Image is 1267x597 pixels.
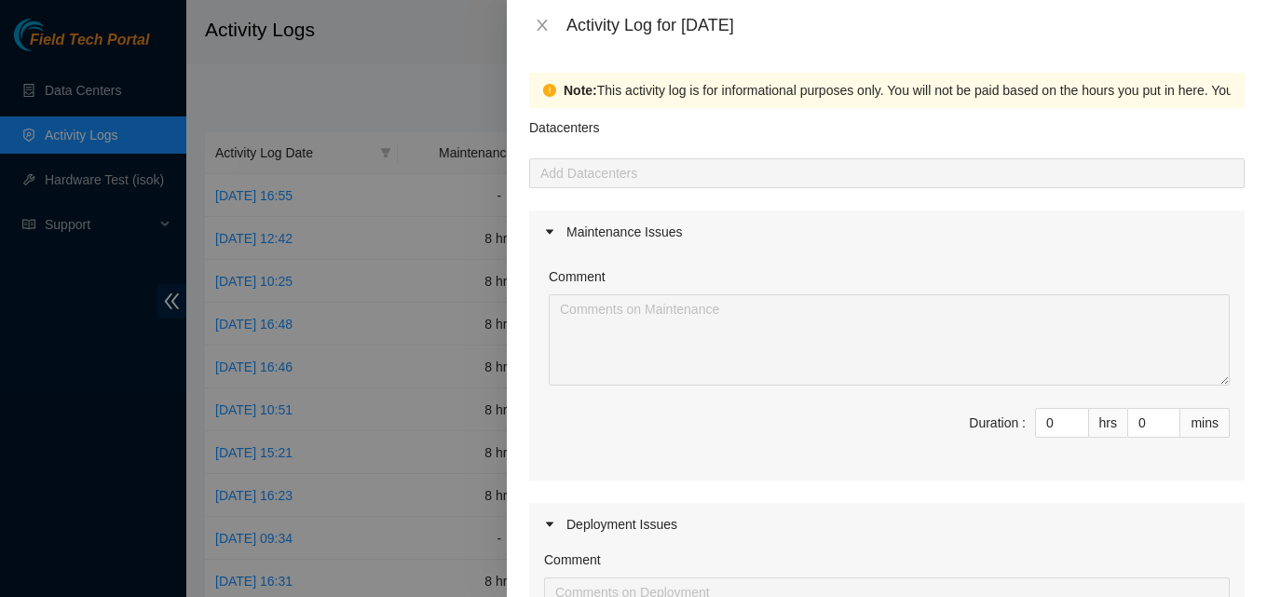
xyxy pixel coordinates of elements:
div: Deployment Issues [529,503,1245,546]
div: Activity Log for [DATE] [566,15,1245,35]
button: Close [529,17,555,34]
textarea: Comment [549,294,1230,386]
span: exclamation-circle [543,84,556,97]
div: Duration : [969,413,1026,433]
span: caret-right [544,226,555,237]
strong: Note: [564,80,597,101]
span: caret-right [544,519,555,530]
p: Datacenters [529,108,599,138]
span: close [535,18,550,33]
div: Maintenance Issues [529,210,1245,253]
label: Comment [544,550,601,570]
label: Comment [549,266,606,287]
div: hrs [1089,408,1128,438]
div: mins [1180,408,1230,438]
